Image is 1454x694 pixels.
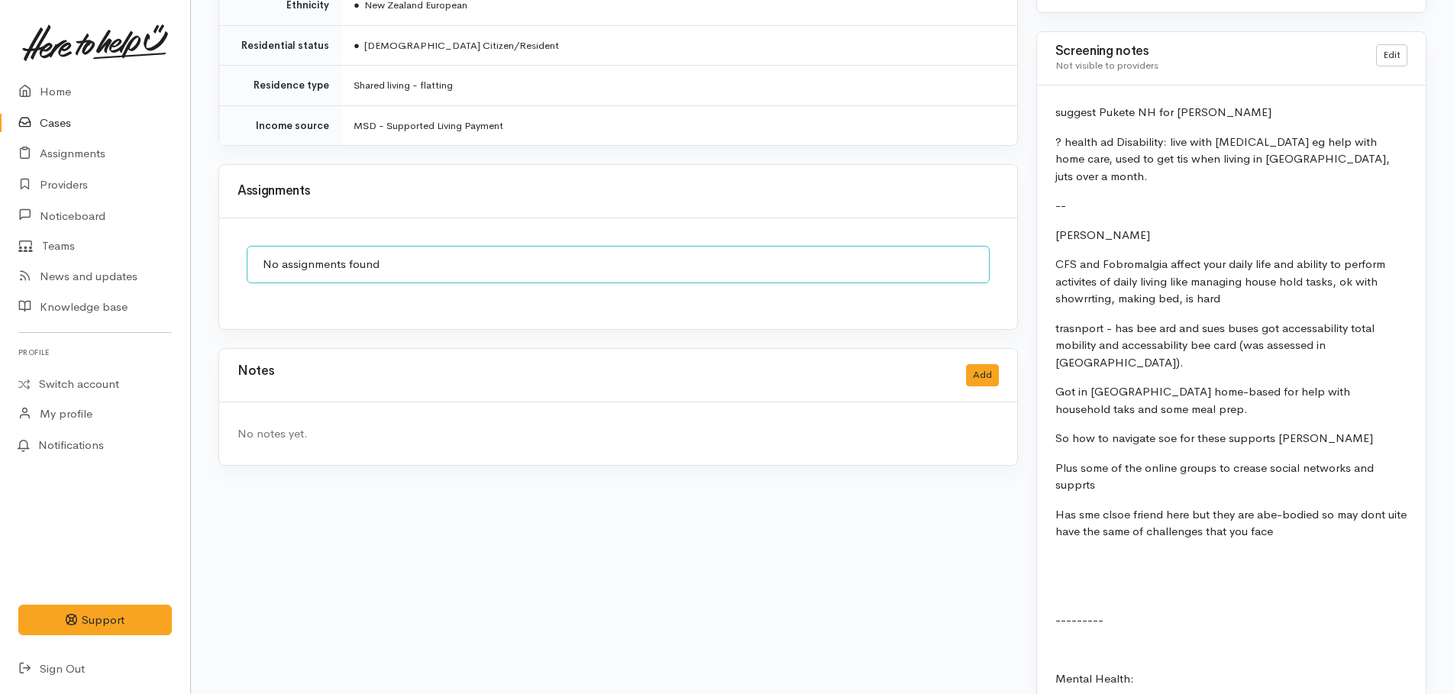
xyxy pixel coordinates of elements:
span: MSD - Supported Living Payment [354,119,503,132]
h3: Assignments [237,184,999,199]
td: Residential status [219,25,341,66]
span: ● [354,39,360,52]
p: suggest Pukete NH for [PERSON_NAME] [1055,104,1407,121]
p: Has sme clsoe friend here but they are abe-bodied so may dont uite have the same of challenges th... [1055,506,1407,541]
p: ? health ad Disability: live with [MEDICAL_DATA] eg help with home care, used to get tis when liv... [1055,134,1407,186]
div: No notes yet. [237,425,999,443]
p: trasnport - has bee ard and sues buses got accessability total mobility and accessability bee car... [1055,320,1407,372]
h6: Profile [18,342,172,363]
p: CFS and Fobromalgia affect your daily life and ability to perform activites of daily living like ... [1055,256,1407,308]
p: So how to navigate soe for these supports [PERSON_NAME] [1055,430,1407,447]
a: Edit [1376,44,1407,66]
h3: Screening notes [1055,44,1358,59]
div: No assignments found [247,246,990,283]
p: -- [1055,197,1407,215]
p: Got in [GEOGRAPHIC_DATA] home-based for help with household taks and some meal prep. [1055,383,1407,418]
span: [DEMOGRAPHIC_DATA] Citizen/Resident [354,39,559,52]
span: Shared living - flatting [354,79,453,92]
p: Mental Health: [1055,670,1407,688]
button: Support [18,605,172,636]
p: [PERSON_NAME] [1055,227,1407,244]
div: Not visible to providers [1055,58,1358,73]
td: Residence type [219,66,341,106]
p: --------- [1055,612,1407,629]
p: Plus some of the online groups to crease social networks and supprts [1055,460,1407,494]
td: Income source [219,105,341,145]
h3: Notes [237,364,274,386]
button: Add [966,364,999,386]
